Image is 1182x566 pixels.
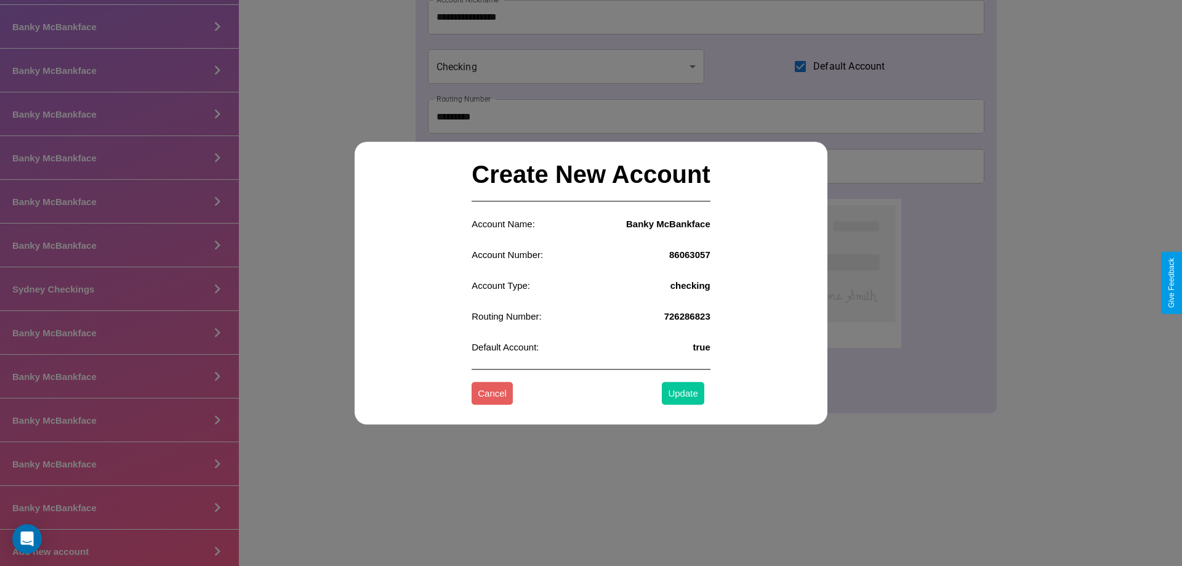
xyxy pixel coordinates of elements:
button: Cancel [472,382,513,405]
p: Account Name: [472,216,535,232]
p: Default Account: [472,339,539,355]
p: Routing Number: [472,308,541,325]
p: Account Number: [472,246,543,263]
div: Give Feedback [1167,258,1176,308]
div: Open Intercom Messenger [12,524,42,554]
p: Account Type: [472,277,530,294]
h4: 86063057 [669,249,710,260]
h4: 726286823 [664,311,710,321]
h2: Create New Account [472,148,710,201]
button: Update [662,382,704,405]
h4: checking [670,280,710,291]
h4: Banky McBankface [626,219,710,229]
h4: true [693,342,710,352]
